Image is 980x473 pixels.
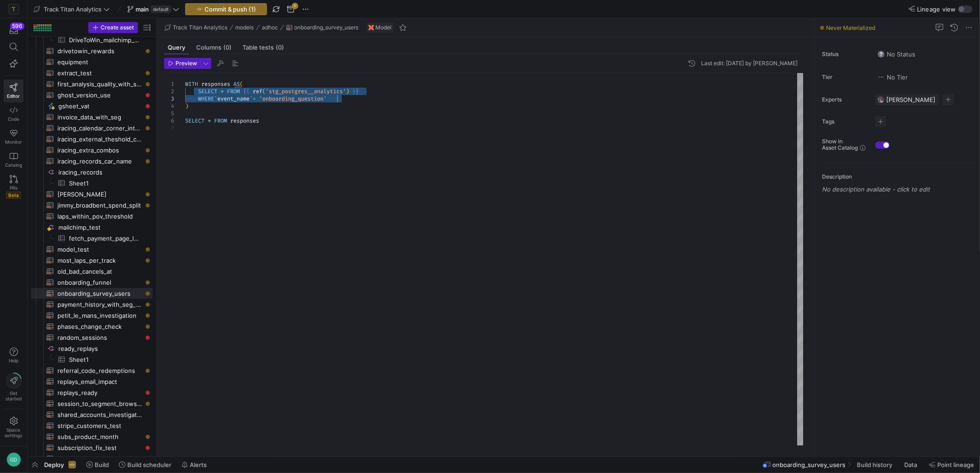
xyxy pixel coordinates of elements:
[31,409,153,420] div: Press SPACE to select this row.
[31,90,153,101] div: Press SPACE to select this row.
[164,117,174,124] div: 6
[58,222,151,233] span: mailchimp_test​​​​​​​​
[31,442,153,453] div: Press SPACE to select this row.
[31,266,153,277] div: Press SPACE to select this row.
[31,222,153,233] a: mailchimp_test​​​​​​​​
[236,24,254,31] span: models
[10,23,24,30] div: 596
[57,299,142,310] span: payment_history_with_seg_model​​​​​​​​​​
[31,354,153,365] a: Sheet1​​​​​​​​​
[822,138,858,151] span: Show in Asset Catalog
[31,68,153,79] div: Press SPACE to select this row.
[31,189,153,200] a: [PERSON_NAME]​​​​​​​​​​
[136,6,149,13] span: main
[57,156,142,167] span: iracing_records_car_name​​​​​​​​​​
[177,457,211,473] button: Alerts
[31,453,153,464] div: Press SPACE to select this row.
[233,80,240,88] span: AS
[168,45,185,51] span: Query
[57,321,142,332] span: phases_change_check​​​​​​​​​​
[31,420,153,431] a: stripe_customers_test​​​​​​​​​​
[57,399,142,409] span: session_to_segment_browsing​​​​​​​​​​
[31,156,153,167] div: Press SPACE to select this row.
[125,3,181,15] button: maindefault
[4,413,23,442] a: Spacesettings
[95,461,109,468] span: Build
[31,167,153,178] a: iracing_records​​​​​​​​
[31,310,153,321] a: petit_le_mans_investigation​​​​​​​​​​
[822,174,976,180] p: Description
[57,410,142,420] span: shared_accounts_investigation​​​​​​​​​​
[31,398,153,409] a: session_to_segment_browsing​​​​​​​​​​
[57,388,142,398] span: replays_ready​​​​​​​​​​
[31,211,153,222] div: Press SPACE to select this row.
[31,134,153,145] a: iracing_external_theshold_calculation​​​​​​​​​​
[31,299,153,310] div: Press SPACE to select this row.
[185,80,198,88] span: WITH
[31,233,153,244] a: fetch_payment_page_look_target_sent​​​​​​​​​
[31,453,153,464] a: test​​​​​​​​​​
[44,461,64,468] span: Deploy
[57,377,142,387] span: replays_email_impact​​​​​​​​​​
[31,189,153,200] div: Press SPACE to select this row.
[877,96,884,103] img: https://lh3.googleusercontent.com/a/AEdFTp5zC-foZFgAndG80ezPFSJoLY2tP00FMcRVqbPJ=s96-c
[31,266,153,277] a: old_bad_cancels_at​​​​​​​​​​
[57,255,142,266] span: most_laps_per_track​​​​​​​​​​
[164,88,174,95] div: 2
[230,117,259,124] span: responses
[57,454,142,464] span: test​​​​​​​​​​
[262,88,266,95] span: (
[214,95,217,102] span: `
[900,457,923,473] button: Data
[5,139,22,145] span: Monitor
[31,34,153,45] a: DriveToWin_mailchimp_data_sent​​​​​​​​​
[31,200,153,211] a: jimmy_broadbent_spend_split​​​​​​​​​​
[31,288,153,299] a: onboarding_survey_users​​​​​​​​​​
[822,74,868,80] span: Tier
[31,112,153,123] a: invoice_data_with_seg​​​​​​​​​​
[151,6,171,13] span: default
[878,73,885,81] img: No tier
[58,343,151,354] span: ready_replays​​​​​​​​
[249,95,253,102] span: `
[853,457,898,473] button: Build history
[57,244,142,255] span: model_test​​​​​​​​​​
[58,167,151,178] span: iracing_records​​​​​​​​
[31,101,153,112] div: Press SPACE to select this row.
[4,148,23,171] a: Catalog
[4,125,23,148] a: Monitor
[6,390,22,401] span: Get started
[352,88,356,95] span: }
[262,24,278,31] span: adhoc
[10,185,17,191] span: PRs
[31,45,153,56] div: Press SPACE to select this row.
[173,24,227,31] span: Track Titan Analytics
[198,88,217,95] span: SELECT
[57,123,142,134] span: iracing_calendar_corner_interest​​​​​​​​​​
[240,80,243,88] span: (
[31,442,153,453] a: subscription_fix_test​​​​​​​​​​
[31,79,153,90] div: Press SPACE to select this row.
[69,233,142,244] span: fetch_payment_page_look_target_sent​​​​​​​​​
[57,200,142,211] span: jimmy_broadbent_spend_split​​​​​​​​​​
[31,178,153,189] a: Sheet1​​​​​​​​​
[164,110,174,117] div: 5
[31,387,153,398] div: Press SPACE to select this row.
[9,5,18,14] img: https://storage.googleapis.com/y42-prod-data-exchange/images/M4PIZmlr0LOyhR8acEy9Mp195vnbki1rrADR...
[31,112,153,123] div: Press SPACE to select this row.
[31,68,153,79] a: extract_test​​​​​​​​​​
[5,162,22,168] span: Catalog
[904,461,917,468] span: Data
[57,443,142,453] span: subscription_fix_test​​​​​​​​​​
[176,60,197,67] span: Preview
[826,24,875,31] span: Never Materialized
[773,461,846,468] span: onboarding_survey_users
[4,171,23,203] a: PRsBeta
[57,366,142,376] span: referral_code_redemptions​​​​​​​​​​
[31,101,153,112] a: gsheet_vat​​​​​
[878,73,908,81] span: No Tier
[6,191,21,199] span: Beta
[356,88,359,95] span: }
[925,457,978,473] button: Point lineage
[4,22,23,39] button: 596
